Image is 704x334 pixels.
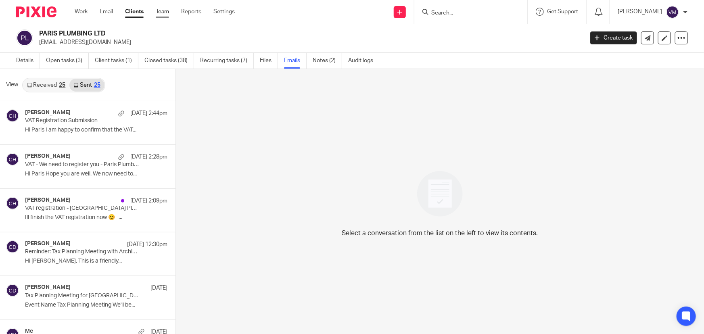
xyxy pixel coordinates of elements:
div: 25 [59,82,65,88]
p: [EMAIL_ADDRESS][DOMAIN_NAME] [39,38,578,46]
p: Hi Paris Hope you are well. We now need to... [25,171,167,177]
img: svg%3E [6,109,19,122]
a: Clients [125,8,144,16]
a: Team [156,8,169,16]
img: svg%3E [6,197,19,210]
span: View [6,81,18,89]
div: 25 [94,82,100,88]
img: svg%3E [6,240,19,253]
p: [DATE] 2:28pm [130,153,167,161]
img: image [412,166,468,222]
a: Create task [590,31,637,44]
p: Hi Paris I am happy to confirm that the VAT... [25,127,167,134]
a: Email [100,8,113,16]
p: VAT registration - [GEOGRAPHIC_DATA] Plumbing Ltd [25,205,139,212]
h4: [PERSON_NAME] [25,284,71,291]
p: Reminder: Tax Planning Meeting with Archimedia Accounts at 12:30pm ([GEOGRAPHIC_DATA]/[GEOGRAPHIC... [25,248,139,255]
p: Select a conversation from the list on the left to view its contents. [342,228,538,238]
p: [DATE] 12:30pm [127,240,167,248]
p: Tax Planning Meeting for [GEOGRAPHIC_DATA][PERSON_NAME] (Archimedia Accounts) [25,292,139,299]
h4: [PERSON_NAME] [25,109,71,116]
h4: [PERSON_NAME] [25,197,71,204]
img: svg%3E [6,153,19,166]
a: Emails [284,53,307,69]
p: [PERSON_NAME] [618,8,662,16]
a: Closed tasks (38) [144,53,194,69]
a: Details [16,53,40,69]
h4: [PERSON_NAME] [25,153,71,160]
span: Get Support [547,9,578,15]
p: [DATE] 2:09pm [130,197,167,205]
a: Files [260,53,278,69]
a: Open tasks (3) [46,53,89,69]
p: VAT - We need to register you - Paris Plumbing Ltd [25,161,139,168]
img: Pixie [16,6,56,17]
p: [DATE] 2:44pm [130,109,167,117]
p: Ill finish the VAT registration now 😊 ... [25,214,167,221]
img: svg%3E [6,284,19,297]
a: Reports [181,8,201,16]
a: Settings [213,8,235,16]
a: Work [75,8,88,16]
a: Audit logs [348,53,379,69]
img: svg%3E [666,6,679,19]
p: VAT Registration Submission [25,117,139,124]
img: svg%3E [16,29,33,46]
a: Sent25 [69,79,104,92]
p: Event Name Tax Planning Meeting We'll be... [25,302,167,309]
p: Hi [PERSON_NAME], This is a friendly... [25,258,167,265]
a: Received25 [23,79,69,92]
a: Notes (2) [313,53,342,69]
h2: PARIS PLUMBING LTD [39,29,470,38]
p: [DATE] [150,284,167,292]
h4: [PERSON_NAME] [25,240,71,247]
input: Search [430,10,503,17]
a: Client tasks (1) [95,53,138,69]
a: Recurring tasks (7) [200,53,254,69]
